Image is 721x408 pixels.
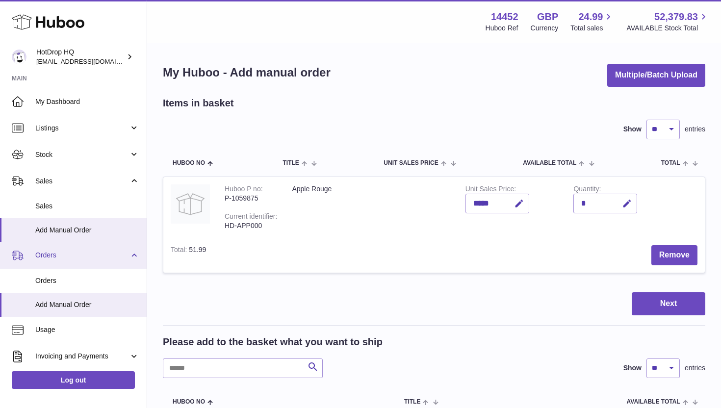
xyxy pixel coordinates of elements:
div: Huboo Ref [486,24,518,33]
div: Currency [531,24,559,33]
span: AVAILABLE Total [627,399,680,405]
label: Show [623,363,642,373]
span: Huboo no [173,399,205,405]
span: 51.99 [189,246,206,254]
div: HotDrop HQ [36,48,125,66]
label: Quantity [573,185,601,195]
div: Huboo P no [225,185,263,195]
a: Log out [12,371,135,389]
span: Add Manual Order [35,300,139,309]
label: Show [623,125,642,134]
span: Huboo no [173,160,205,166]
h1: My Huboo - Add manual order [163,65,331,80]
span: entries [685,125,705,134]
span: Sales [35,177,129,186]
strong: GBP [537,10,558,24]
button: Multiple/Batch Upload [607,64,705,87]
span: 52,379.83 [654,10,698,24]
span: AVAILABLE Total [523,160,576,166]
span: Orders [35,251,129,260]
img: Abbasrfa22@gmail.com [12,50,26,64]
label: Total [171,246,189,256]
h2: Items in basket [163,97,234,110]
span: Total sales [570,24,614,33]
span: Add Manual Order [35,226,139,235]
div: Current identifier [225,212,277,223]
div: HD-APP000 [225,221,277,230]
span: Title [404,399,420,405]
span: Sales [35,202,139,211]
span: AVAILABLE Stock Total [626,24,709,33]
button: Remove [651,245,697,265]
strong: 14452 [491,10,518,24]
span: Listings [35,124,129,133]
a: 52,379.83 AVAILABLE Stock Total [626,10,709,33]
span: Unit Sales Price [384,160,438,166]
a: 24.99 Total sales [570,10,614,33]
span: Orders [35,276,139,285]
span: Title [283,160,299,166]
td: Apple Rouge [284,177,458,238]
span: Usage [35,325,139,334]
span: My Dashboard [35,97,139,106]
h2: Please add to the basket what you want to ship [163,335,383,349]
span: 24.99 [578,10,603,24]
label: Unit Sales Price [465,185,516,195]
span: entries [685,363,705,373]
img: Apple Rouge [171,184,210,224]
span: Total [661,160,680,166]
span: Stock [35,150,129,159]
button: Next [632,292,705,315]
span: Invoicing and Payments [35,352,129,361]
div: P-1059875 [225,194,277,203]
span: [EMAIL_ADDRESS][DOMAIN_NAME] [36,57,144,65]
